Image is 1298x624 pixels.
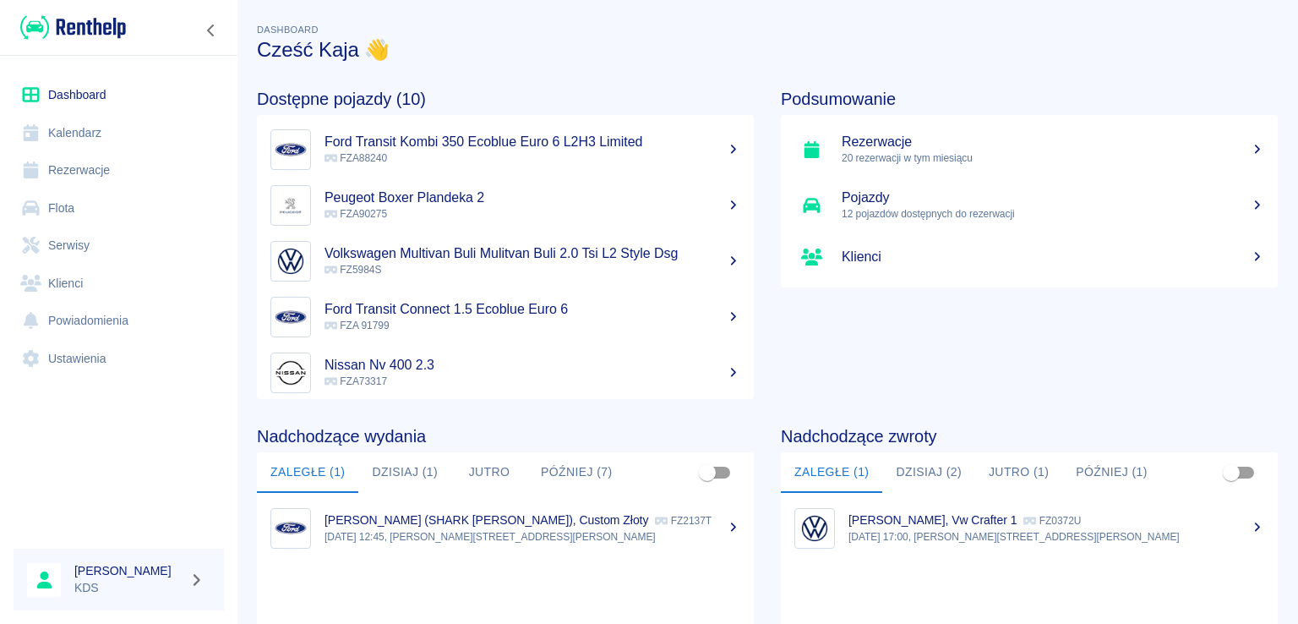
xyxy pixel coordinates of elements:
p: 20 rezerwacji w tym miesiącu [842,151,1264,166]
img: Image [275,512,307,545]
a: Dashboard [14,76,224,114]
p: FZ0372U [1023,515,1081,527]
span: FZ5984S [324,264,381,276]
h5: Rezerwacje [842,134,1264,151]
span: Dashboard [257,25,319,35]
a: Klienci [781,233,1278,281]
h5: Peugeot Boxer Plandeka 2 [324,189,740,206]
h5: Pojazdy [842,189,1264,206]
img: Image [275,301,307,333]
span: FZA73317 [324,375,387,387]
a: Serwisy [14,227,224,265]
img: Renthelp logo [20,14,126,41]
a: Klienci [14,265,224,303]
h4: Podsumowanie [781,89,1278,109]
span: FZA 91799 [324,320,390,331]
span: FZA90275 [324,208,387,220]
img: Image [275,189,307,222]
h5: Klienci [842,249,1264,265]
p: [DATE] 12:45, [PERSON_NAME][STREET_ADDRESS][PERSON_NAME] [324,529,740,545]
a: Renthelp logo [14,14,126,41]
a: Flota [14,189,224,227]
a: Rezerwacje20 rezerwacji w tym miesiącu [781,122,1278,178]
p: KDS [74,579,183,597]
a: Image[PERSON_NAME], Vw Crafter 1 FZ0372U[DATE] 17:00, [PERSON_NAME][STREET_ADDRESS][PERSON_NAME] [781,500,1278,556]
button: Jutro [451,452,527,493]
a: Powiadomienia [14,302,224,340]
h5: Nissan Nv 400 2.3 [324,357,740,374]
p: [PERSON_NAME], Vw Crafter 1 [848,513,1017,527]
h5: Volkswagen Multivan Buli Mulitvan Buli 2.0 Tsi L2 Style Dsg [324,245,740,262]
h4: Dostępne pojazdy (10) [257,89,754,109]
button: Później (1) [1062,452,1161,493]
h5: Ford Transit Connect 1.5 Ecoblue Euro 6 [324,301,740,318]
a: Rezerwacje [14,151,224,189]
a: ImageNissan Nv 400 2.3 FZA73317 [257,345,754,401]
h4: Nadchodzące wydania [257,426,754,446]
h4: Nadchodzące zwroty [781,426,1278,446]
a: Ustawienia [14,340,224,378]
img: Image [275,134,307,166]
p: [DATE] 17:00, [PERSON_NAME][STREET_ADDRESS][PERSON_NAME] [848,529,1264,545]
a: ImagePeugeot Boxer Plandeka 2 FZA90275 [257,178,754,233]
span: FZA88240 [324,152,387,164]
h5: Ford Transit Kombi 350 Ecoblue Euro 6 L2H3 Limited [324,134,740,151]
button: Jutro (1) [975,452,1062,493]
img: Image [275,357,307,389]
button: Później (7) [527,452,626,493]
a: Image[PERSON_NAME] (SHARK [PERSON_NAME]), Custom Złoty FZ2137T[DATE] 12:45, [PERSON_NAME][STREET_... [257,500,754,556]
a: Kalendarz [14,114,224,152]
a: ImageVolkswagen Multivan Buli Mulitvan Buli 2.0 Tsi L2 Style Dsg FZ5984S [257,233,754,289]
button: Zwiń nawigację [199,19,224,41]
img: Image [275,245,307,277]
a: ImageFord Transit Connect 1.5 Ecoblue Euro 6 FZA 91799 [257,289,754,345]
a: ImageFord Transit Kombi 350 Ecoblue Euro 6 L2H3 Limited FZA88240 [257,122,754,178]
p: FZ2137T [655,515,712,527]
span: Pokaż przypisane tylko do mnie [691,457,723,489]
p: [PERSON_NAME] (SHARK [PERSON_NAME]), Custom Złoty [324,513,648,527]
a: Pojazdy12 pojazdów dostępnych do rezerwacji [781,178,1278,233]
span: Pokaż przypisane tylko do mnie [1215,457,1247,489]
button: Dzisiaj (1) [358,452,451,493]
h3: Cześć Kaja 👋 [257,38,1278,62]
button: Zaległe (1) [257,452,358,493]
button: Dzisiaj (2) [882,452,975,493]
img: Image [799,512,831,545]
button: Zaległe (1) [781,452,882,493]
p: 12 pojazdów dostępnych do rezerwacji [842,206,1264,222]
h6: [PERSON_NAME] [74,562,183,579]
